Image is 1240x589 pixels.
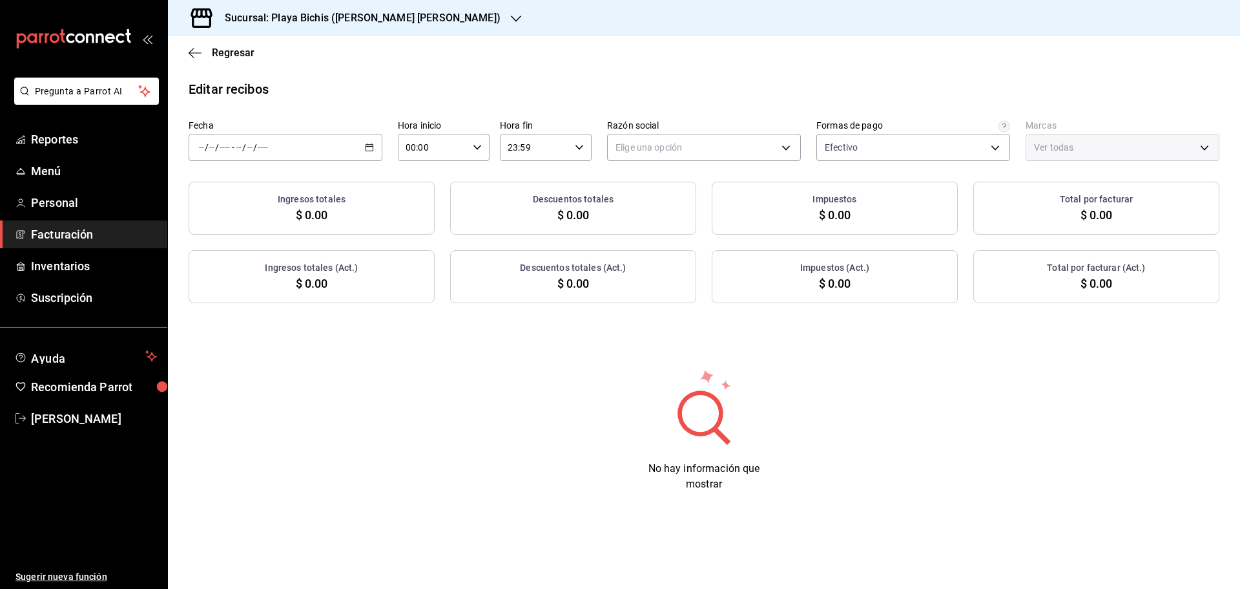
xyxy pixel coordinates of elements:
label: Hora fin [500,121,592,130]
div: Elige una opción [607,134,801,161]
span: $ 0.00 [1080,206,1113,224]
span: / [242,142,246,153]
h3: Total por facturar (Act.) [1047,261,1145,275]
h3: Impuestos (Act.) [800,261,869,275]
span: / [253,142,257,153]
span: Menú [31,162,157,180]
span: Facturación [31,226,157,243]
input: -- [198,142,205,153]
span: $ 0.00 [819,206,851,224]
h3: Ingresos totales [278,193,346,206]
span: Recomienda Parrot [31,378,157,396]
span: [PERSON_NAME] [31,410,157,427]
span: Ayuda [31,348,140,364]
span: Ver todas [1034,141,1073,154]
span: / [215,142,219,153]
input: ---- [219,142,231,153]
label: Hora inicio [398,121,490,130]
h3: Descuentos totales (Act.) [520,261,626,275]
input: -- [247,142,253,153]
a: Pregunta a Parrot AI [9,94,159,107]
span: Reportes [31,131,157,148]
span: Suscripción [31,289,157,306]
h3: Descuentos totales [533,193,614,206]
input: -- [209,142,215,153]
span: Inventarios [31,257,157,275]
input: ---- [257,142,269,153]
span: $ 0.00 [557,206,590,224]
button: Regresar [189,47,254,59]
span: $ 0.00 [296,275,328,292]
label: Fecha [189,121,382,130]
span: $ 0.00 [557,275,590,292]
h3: Total por facturar [1060,193,1133,206]
span: $ 0.00 [819,275,851,292]
h3: Ingresos totales (Act.) [265,261,358,275]
input: -- [236,142,242,153]
span: Personal [31,194,157,211]
span: Pregunta a Parrot AI [35,85,139,98]
span: Regresar [212,47,254,59]
label: Razón social [607,121,801,130]
h3: Sucursal: Playa Bichis ([PERSON_NAME] [PERSON_NAME]) [214,10,501,26]
button: Pregunta a Parrot AI [14,78,159,105]
span: / [205,142,209,153]
span: No hay información que mostrar [648,462,760,490]
div: Formas de pago [816,121,883,130]
div: Editar recibos [189,80,269,99]
span: $ 0.00 [296,206,328,224]
span: $ 0.00 [1080,275,1113,292]
span: Sugerir nueva función [15,570,157,584]
svg: Solo se mostrarán las órdenes que fueron pagadas exclusivamente con las formas de pago selecciona... [998,121,1010,133]
span: - [232,142,234,153]
h3: Impuestos [812,193,856,206]
span: Efectivo [825,141,858,154]
button: open_drawer_menu [142,34,152,44]
label: Marcas [1026,121,1219,130]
